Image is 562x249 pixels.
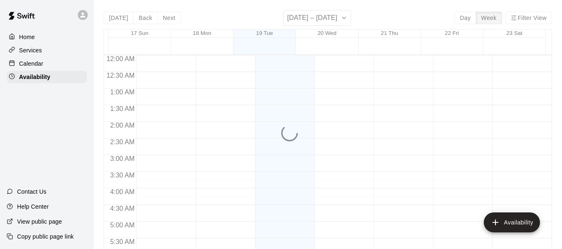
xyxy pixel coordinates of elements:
[108,155,137,162] span: 3:00 AM
[104,55,137,62] span: 12:00 AM
[108,222,137,229] span: 5:00 AM
[484,212,540,232] button: add
[7,57,87,70] a: Calendar
[17,202,49,211] p: Help Center
[7,71,87,83] a: Availability
[445,30,459,36] button: 22 Fri
[104,72,137,79] span: 12:30 AM
[108,89,137,96] span: 1:00 AM
[193,30,211,36] button: 18 Mon
[17,232,74,241] p: Copy public page link
[108,188,137,195] span: 4:00 AM
[317,30,337,36] button: 20 Wed
[108,205,137,212] span: 4:30 AM
[108,105,137,112] span: 1:30 AM
[17,187,47,196] p: Contact Us
[108,138,137,145] span: 2:30 AM
[108,238,137,245] span: 5:30 AM
[108,122,137,129] span: 2:00 AM
[7,31,87,43] a: Home
[381,30,398,36] button: 21 Thu
[108,172,137,179] span: 3:30 AM
[506,30,522,36] button: 23 Sat
[7,44,87,57] a: Services
[19,33,35,41] p: Home
[256,30,273,36] button: 19 Tue
[19,59,43,68] p: Calendar
[131,30,148,36] button: 17 Sun
[19,46,42,54] p: Services
[17,217,62,226] p: View public page
[19,73,50,81] p: Availability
